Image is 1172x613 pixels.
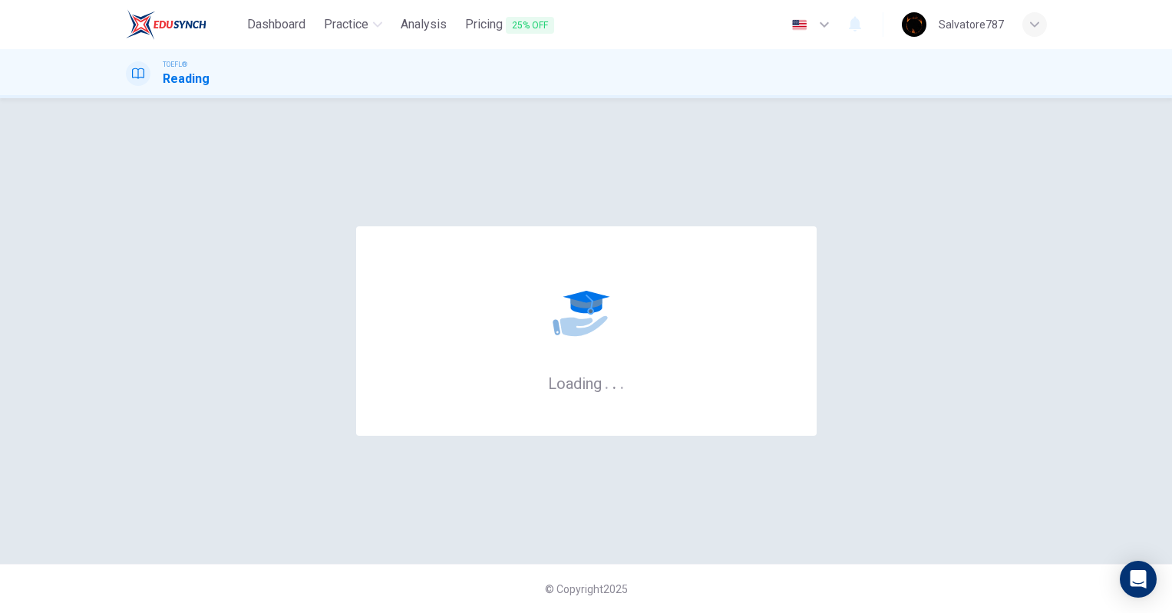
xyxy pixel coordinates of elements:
[619,369,625,394] h6: .
[902,12,926,37] img: Profile picture
[126,9,206,40] img: EduSynch logo
[395,11,453,39] a: Analysis
[459,11,560,39] button: Pricing25% OFF
[163,59,187,70] span: TOEFL®
[318,11,388,38] button: Practice
[395,11,453,38] button: Analysis
[506,17,554,34] span: 25% OFF
[790,19,809,31] img: en
[126,9,242,40] a: EduSynch logo
[939,15,1004,34] div: Salvatore787
[1120,561,1157,598] div: Open Intercom Messenger
[465,15,554,35] span: Pricing
[241,11,312,39] a: Dashboard
[612,369,617,394] h6: .
[604,369,609,394] h6: .
[241,11,312,38] button: Dashboard
[163,70,210,88] h1: Reading
[548,373,625,393] h6: Loading
[401,15,447,34] span: Analysis
[545,583,628,595] span: © Copyright 2025
[247,15,305,34] span: Dashboard
[324,15,368,34] span: Practice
